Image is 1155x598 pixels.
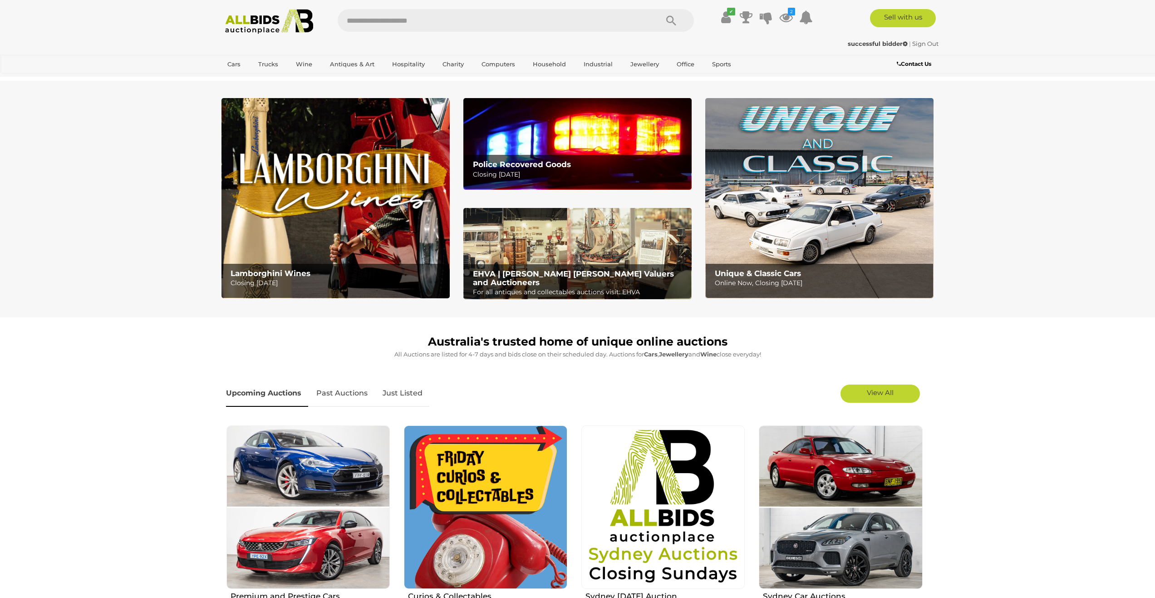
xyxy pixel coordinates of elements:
[463,208,692,300] img: EHVA | Evans Hastings Valuers and Auctioneers
[779,9,793,25] a: 2
[226,425,390,589] img: Premium and Prestige Cars
[581,425,745,589] img: Sydney Sunday Auction
[221,98,450,298] img: Lamborghini Wines
[376,380,429,407] a: Just Listed
[848,40,908,47] strong: successful bidder
[220,9,319,34] img: Allbids.com.au
[221,72,300,87] a: [GEOGRAPHIC_DATA]
[706,57,737,72] a: Sports
[578,57,619,72] a: Industrial
[870,9,936,27] a: Sell with us
[788,8,795,15] i: 2
[727,8,735,15] i: ✔
[624,57,665,72] a: Jewellery
[226,336,929,348] h1: Australia's trusted home of unique online auctions
[221,57,246,72] a: Cars
[221,98,450,298] a: Lamborghini Wines Lamborghini Wines Closing [DATE]
[476,57,521,72] a: Computers
[473,269,674,287] b: EHVA | [PERSON_NAME] [PERSON_NAME] Valuers and Auctioneers
[231,269,310,278] b: Lamborghini Wines
[463,98,692,189] img: Police Recovered Goods
[437,57,470,72] a: Charity
[700,351,717,358] strong: Wine
[644,351,658,358] strong: Cars
[705,98,934,298] a: Unique & Classic Cars Unique & Classic Cars Online Now, Closing [DATE]
[473,287,687,298] p: For all antiques and collectables auctions visit: EHVA
[848,40,909,47] a: successful bidder
[659,351,688,358] strong: Jewellery
[252,57,284,72] a: Trucks
[324,57,380,72] a: Antiques & Art
[463,208,692,300] a: EHVA | Evans Hastings Valuers and Auctioneers EHVA | [PERSON_NAME] [PERSON_NAME] Valuers and Auct...
[715,277,929,289] p: Online Now, Closing [DATE]
[226,349,929,360] p: All Auctions are listed for 4-7 days and bids close on their scheduled day. Auctions for , and cl...
[386,57,431,72] a: Hospitality
[705,98,934,298] img: Unique & Classic Cars
[909,40,911,47] span: |
[867,388,894,397] span: View All
[840,385,920,403] a: View All
[310,380,374,407] a: Past Auctions
[231,277,444,289] p: Closing [DATE]
[290,57,318,72] a: Wine
[715,269,801,278] b: Unique & Classic Cars
[463,98,692,189] a: Police Recovered Goods Police Recovered Goods Closing [DATE]
[759,425,922,589] img: Sydney Car Auctions
[404,425,567,589] img: Curios & Collectables
[473,160,571,169] b: Police Recovered Goods
[649,9,694,32] button: Search
[671,57,700,72] a: Office
[473,169,687,180] p: Closing [DATE]
[897,59,934,69] a: Contact Us
[226,380,308,407] a: Upcoming Auctions
[912,40,939,47] a: Sign Out
[719,9,733,25] a: ✔
[527,57,572,72] a: Household
[897,60,931,67] b: Contact Us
